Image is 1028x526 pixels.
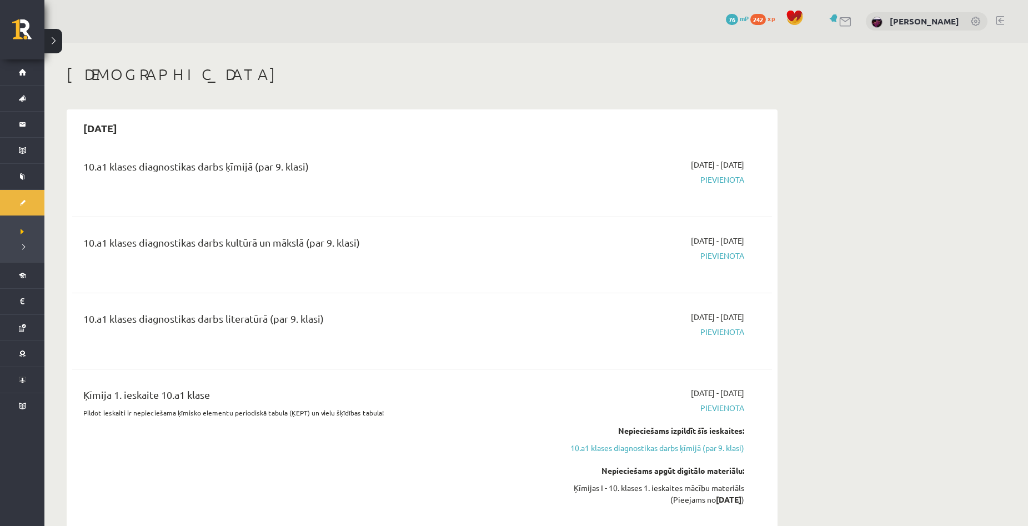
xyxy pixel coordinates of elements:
[83,159,518,179] div: 10.a1 klases diagnostikas darbs ķīmijā (par 9. klasi)
[726,14,738,25] span: 76
[535,482,744,505] div: Ķīmijas I - 10. klases 1. ieskaites mācību materiāls (Pieejams no )
[72,115,128,141] h2: [DATE]
[83,408,518,418] p: Pildot ieskaiti ir nepieciešama ķīmisko elementu periodiskā tabula (ĶEPT) un vielu šķīdības tabula!
[83,235,518,256] div: 10.a1 klases diagnostikas darbs kultūrā un mākslā (par 9. klasi)
[890,16,959,27] a: [PERSON_NAME]
[750,14,766,25] span: 242
[535,465,744,477] div: Nepieciešams apgūt digitālo materiālu:
[535,402,744,414] span: Pievienota
[83,311,518,332] div: 10.a1 klases diagnostikas darbs literatūrā (par 9. klasi)
[535,425,744,437] div: Nepieciešams izpildīt šīs ieskaites:
[726,14,749,23] a: 76 mP
[83,387,518,408] div: Ķīmija 1. ieskaite 10.a1 klase
[535,442,744,454] a: 10.a1 klases diagnostikas darbs ķīmijā (par 9. klasi)
[535,174,744,186] span: Pievienota
[740,14,749,23] span: mP
[691,159,744,171] span: [DATE] - [DATE]
[768,14,775,23] span: xp
[750,14,780,23] a: 242 xp
[535,326,744,338] span: Pievienota
[871,17,882,28] img: Aivars Brālis
[67,65,778,84] h1: [DEMOGRAPHIC_DATA]
[12,19,44,47] a: Rīgas 1. Tālmācības vidusskola
[691,387,744,399] span: [DATE] - [DATE]
[535,250,744,262] span: Pievienota
[691,235,744,247] span: [DATE] - [DATE]
[716,494,741,504] strong: [DATE]
[691,311,744,323] span: [DATE] - [DATE]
